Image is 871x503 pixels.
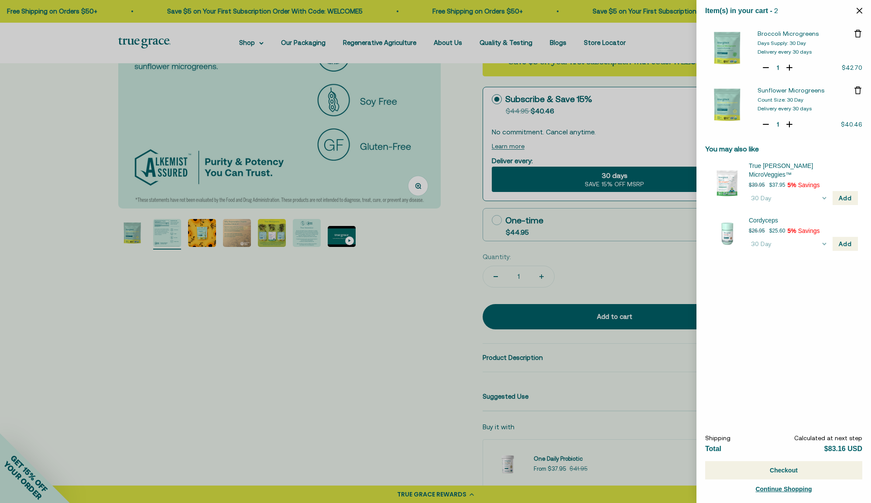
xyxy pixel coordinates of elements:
button: Add [833,191,858,205]
span: 5% [787,181,796,188]
span: Total [705,445,721,452]
span: Broccoli Microgreens [758,30,819,37]
button: Close [857,7,862,15]
div: Delivery every 30 days [758,105,854,112]
span: 5% [787,227,796,234]
span: Savings [798,227,820,234]
a: Continue Shopping [705,484,862,494]
div: True Littles MicroVeggies™ [749,161,858,179]
input: Quantity for Broccoli Microgreens [773,63,782,72]
div: Cordyceps [749,216,858,225]
p: $37.95 [769,181,785,189]
span: You may also like [705,145,759,153]
span: Shipping [705,435,730,441]
button: Add [833,237,858,251]
button: Checkout [705,461,862,479]
span: 2 [774,7,778,14]
span: $42.70 [842,64,862,71]
span: $83.16 USD [824,445,862,452]
span: Savings [798,181,820,188]
span: Calculated at next step [794,435,862,441]
img: Sunflower Microgreens - 30 Day [705,83,749,127]
button: Remove Broccoli Microgreens [854,29,862,38]
span: Days Supply: 30 Day [758,40,806,46]
span: Cordyceps [749,216,847,225]
p: $25.60 [769,226,785,235]
span: Add [839,195,852,202]
p: $26.95 [749,226,765,235]
a: Sunflower Microgreens [758,86,854,95]
button: Remove Sunflower Microgreens [854,86,862,95]
a: Broccoli Microgreens [758,29,854,38]
img: Broccoli Microgreens - 30 Day [705,26,749,70]
p: $39.95 [749,181,765,189]
div: Delivery every 30 days [758,48,854,55]
input: Quantity for Sunflower Microgreens [773,120,782,129]
span: Sunflower Microgreens [758,87,824,94]
span: Continue Shopping [755,486,812,493]
span: $40.46 [841,121,862,128]
span: Count Size: 30 Day [758,97,803,103]
img: 30 Day [710,216,744,251]
span: Add [839,240,852,247]
img: 30 Day [710,166,744,201]
span: True [PERSON_NAME] MicroVeggies™ [749,161,847,179]
span: Item(s) in your cart - [705,7,772,14]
